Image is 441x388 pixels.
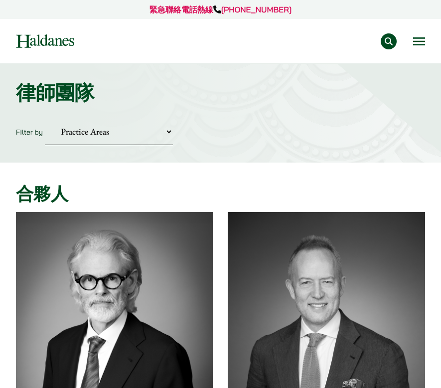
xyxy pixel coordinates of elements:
[16,128,43,137] label: Filter by
[381,33,397,49] button: Search
[413,37,425,45] button: Open menu
[16,184,425,205] h2: 合夥人
[16,34,74,48] img: Logo of Haldanes
[149,4,292,14] a: 緊急聯絡電話熱線[PHONE_NUMBER]
[16,81,425,105] h1: 律師團隊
